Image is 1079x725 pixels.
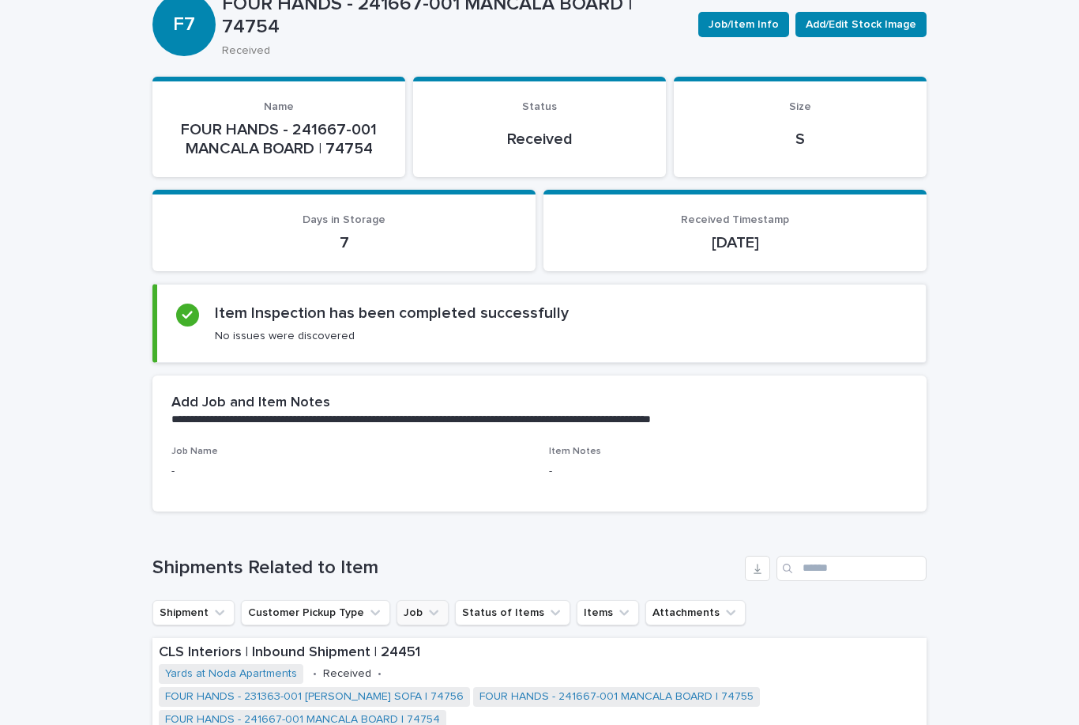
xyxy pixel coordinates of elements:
span: Job Name [171,447,218,456]
p: [DATE] [562,233,908,252]
button: Add/Edit Stock Image [795,12,927,37]
button: Items [577,600,639,625]
a: FOUR HANDS - 231363-001 [PERSON_NAME] SOFA | 74756 [165,690,464,704]
button: Attachments [645,600,746,625]
button: Status of Items [455,600,570,625]
a: Yards at Noda Apartments [165,667,297,681]
p: Received [323,667,371,681]
button: Job/Item Info [698,12,789,37]
p: Received [432,130,647,149]
p: • [313,667,317,681]
p: - [171,463,530,480]
p: CLS Interiors | Inbound Shipment | 24451 [159,644,920,662]
input: Search [776,556,927,581]
span: Item Notes [549,447,601,456]
button: Shipment [152,600,235,625]
p: S [693,130,908,149]
button: Job [397,600,449,625]
span: Status [522,101,557,112]
h1: Shipments Related to Item [152,557,739,580]
button: Customer Pickup Type [241,600,390,625]
span: Size [789,101,811,112]
h2: Add Job and Item Notes [171,395,330,412]
p: Received [222,44,679,58]
p: • [378,667,382,681]
p: No issues were discovered [215,329,355,343]
h2: Item Inspection has been completed successfully [215,304,569,323]
p: 7 [171,233,517,252]
span: Days in Storage [303,214,385,225]
p: - [549,463,908,480]
p: FOUR HANDS - 241667-001 MANCALA BOARD | 74754 [171,120,386,158]
span: Name [264,101,294,112]
a: FOUR HANDS - 241667-001 MANCALA BOARD | 74755 [479,690,754,704]
span: Job/Item Info [709,17,779,32]
span: Add/Edit Stock Image [806,17,916,32]
span: Received Timestamp [681,214,789,225]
